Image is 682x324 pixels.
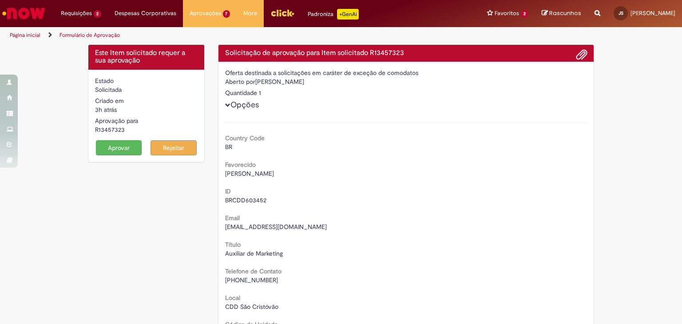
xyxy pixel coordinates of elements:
[225,49,587,57] h4: Solicitação de aprovação para Item solicitado R13457323
[95,49,198,65] h4: Este Item solicitado requer a sua aprovação
[225,294,240,302] b: Local
[59,32,120,39] a: Formulário de Aprovação
[95,96,124,105] label: Criado em
[61,9,92,18] span: Requisições
[7,27,448,43] ul: Trilhas de página
[542,9,581,18] a: Rascunhos
[521,10,528,18] span: 2
[225,276,278,284] span: [PHONE_NUMBER]
[1,4,47,22] img: ServiceNow
[225,196,266,204] span: BRCDD603452
[223,10,230,18] span: 7
[495,9,519,18] span: Favoritos
[225,249,283,257] span: Auxiliar de Marketing
[96,140,142,155] button: Aprovar
[308,9,359,20] div: Padroniza
[225,223,327,231] span: [EMAIL_ADDRESS][DOMAIN_NAME]
[337,9,359,20] p: +GenAi
[225,68,587,77] div: Oferta destinada a solicitações em caráter de exceção de comodatos
[225,77,587,88] div: [PERSON_NAME]
[243,9,257,18] span: More
[225,170,274,178] span: [PERSON_NAME]
[95,125,198,134] div: R13457323
[225,77,255,86] label: Aberto por
[270,6,294,20] img: click_logo_yellow_360x200.png
[95,116,138,125] label: Aprovação para
[95,85,198,94] div: Solicitada
[549,9,581,17] span: Rascunhos
[225,161,256,169] b: Favorecido
[225,214,240,222] b: Email
[10,32,40,39] a: Página inicial
[95,76,114,85] label: Estado
[225,143,232,151] span: BR
[94,10,101,18] span: 2
[225,241,241,249] b: Título
[619,10,623,16] span: JS
[630,9,675,17] span: [PERSON_NAME]
[95,106,117,114] time: 28/08/2025 11:45:08
[225,267,282,275] b: Telefone de Contato
[225,88,587,97] div: Quantidade 1
[190,9,221,18] span: Aprovações
[225,134,265,142] b: Country Code
[225,303,278,311] span: CDD São Cristóvão
[95,106,117,114] span: 3h atrás
[151,140,197,155] button: Rejeitar
[115,9,176,18] span: Despesas Corporativas
[95,105,198,114] div: 28/08/2025 11:45:08
[225,187,231,195] b: ID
